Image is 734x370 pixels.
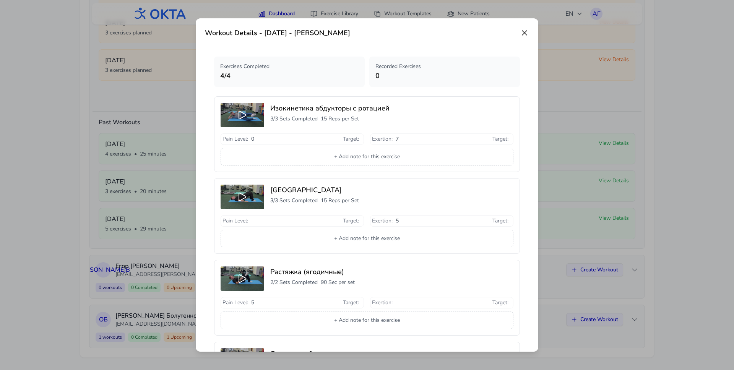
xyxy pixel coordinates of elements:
[492,217,508,225] span: Target :
[221,148,513,166] button: + Add note for this exercise
[321,115,359,123] p: 15 Reps per Set
[221,230,513,247] button: + Add note for this exercise
[375,70,514,81] p: 0
[492,135,508,143] span: Target :
[270,348,513,359] h3: Отведение бедра на четвереньках
[343,135,359,143] span: Target :
[270,197,318,204] p: 3 / 3 Sets Completed
[396,217,399,225] span: 5
[220,70,359,81] p: 4 / 4
[492,299,508,307] span: Target :
[321,279,355,286] p: 90 Sec per set
[321,197,359,204] p: 15 Reps per Set
[270,185,513,195] h3: [GEOGRAPHIC_DATA]
[222,299,248,307] span: Pain Level :
[396,135,399,143] span: 7
[205,28,350,38] h3: Workout Details - [DATE] - [PERSON_NAME]
[270,115,318,123] p: 3 / 3 Sets Completed
[221,312,513,329] button: + Add note for this exercise
[343,299,359,307] span: Target :
[222,135,248,143] span: Pain Level :
[220,63,359,70] p: Exercises Completed
[343,217,359,225] span: Target :
[251,135,254,143] span: 0
[270,266,513,277] h3: Растяжка (ягодичные)
[375,63,514,70] p: Recorded Exercises
[222,217,248,225] span: Pain Level :
[372,217,393,225] span: Exertion :
[270,103,513,114] h3: Изокинетика абдукторы с ротацией
[251,299,254,307] span: 5
[270,279,318,286] p: 2 / 2 Sets Completed
[372,135,393,143] span: Exertion :
[372,299,393,307] span: Exertion :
